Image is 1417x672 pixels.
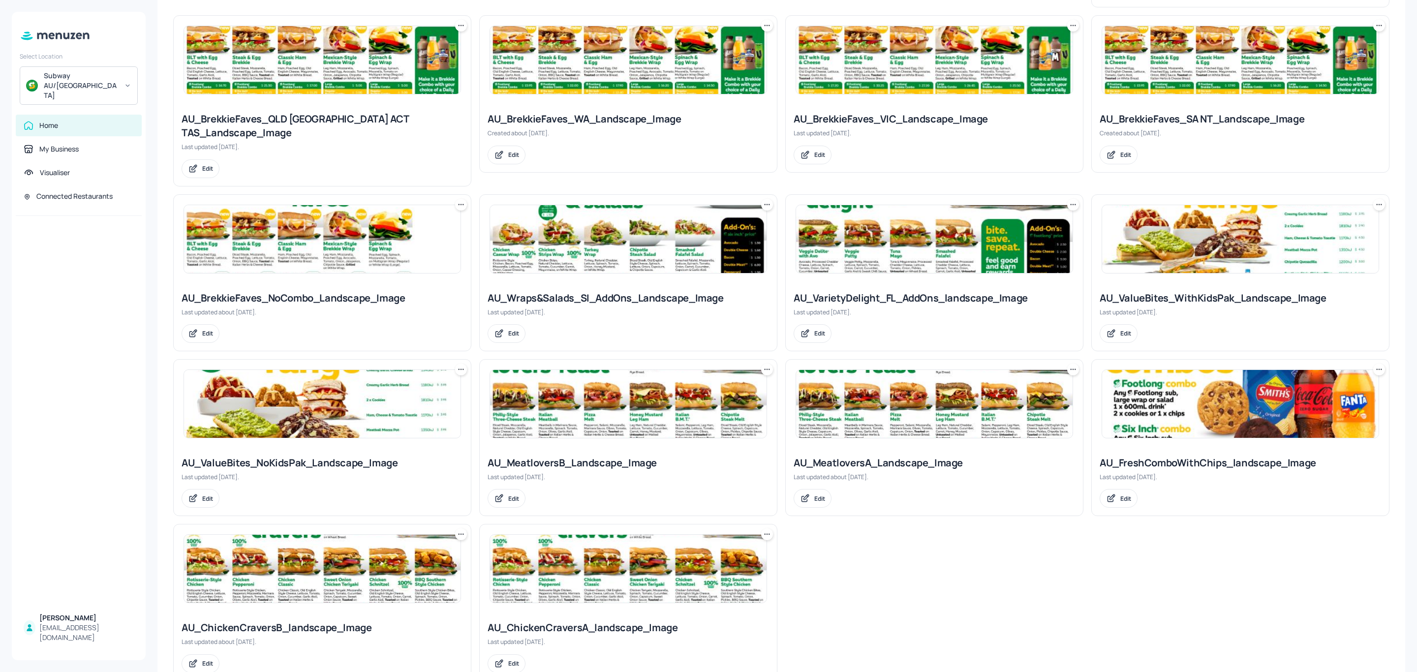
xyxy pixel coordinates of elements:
[202,659,213,668] div: Edit
[814,329,825,337] div: Edit
[488,456,769,470] div: AU_MeatloversB_Landscape_Image
[1102,370,1379,438] img: 2025-09-04-1756958838246qlubvsu8xy9.jpeg
[488,308,769,316] div: Last updated [DATE].
[1100,473,1381,481] div: Last updated [DATE].
[182,143,463,151] div: Last updated [DATE].
[1102,205,1379,273] img: 2025-09-15-17579143120245nsjophk4j3.jpeg
[182,291,463,305] div: AU_BrekkieFaves_NoCombo_Landscape_Image
[182,112,463,140] div: AU_BrekkieFaves_QLD [GEOGRAPHIC_DATA] ACT TAS_Landscape_Image
[1102,26,1379,94] img: 2025-08-13-17550515790531wlu5d8p5b8.jpeg
[202,164,213,173] div: Edit
[794,112,1075,126] div: AU_BrekkieFaves_VIC_Landscape_Image
[1100,129,1381,137] div: Created about [DATE].
[184,205,461,273] img: 2025-08-15-17552292449181q1jp8lk993.jpeg
[794,473,1075,481] div: Last updated about [DATE].
[490,370,767,438] img: 2025-07-23-175324237409516zqxu63qyy.jpeg
[1100,112,1381,126] div: AU_BrekkieFaves_SA NT_Landscape_Image
[184,26,461,94] img: 2025-09-23-17585881227655r1ryemfngv.jpeg
[508,151,519,159] div: Edit
[508,659,519,668] div: Edit
[794,456,1075,470] div: AU_MeatloversA_Landscape_Image
[796,205,1073,273] img: 2025-09-09-1757392797844w8mi0xg7xq.jpeg
[184,370,461,438] img: 2025-07-18-1752804023273ml7j25a84p.jpeg
[39,144,79,154] div: My Business
[814,151,825,159] div: Edit
[490,26,767,94] img: 2025-08-13-17550515790531wlu5d8p5b8.jpeg
[488,473,769,481] div: Last updated [DATE].
[814,494,825,503] div: Edit
[794,129,1075,137] div: Last updated [DATE].
[508,329,519,337] div: Edit
[1100,308,1381,316] div: Last updated [DATE].
[202,494,213,503] div: Edit
[39,121,58,130] div: Home
[1120,329,1131,337] div: Edit
[796,370,1073,438] img: 2025-08-14-1755131139218ru650ej5khk.jpeg
[36,191,113,201] div: Connected Restaurants
[182,473,463,481] div: Last updated [DATE].
[182,456,463,470] div: AU_ValueBites_NoKidsPak_Landscape_Image
[202,329,213,337] div: Edit
[1120,494,1131,503] div: Edit
[1120,151,1131,159] div: Edit
[44,71,118,100] div: Subway AU/[GEOGRAPHIC_DATA]
[182,308,463,316] div: Last updated about [DATE].
[182,638,463,646] div: Last updated about [DATE].
[1100,291,1381,305] div: AU_ValueBites_WithKidsPak_Landscape_Image
[488,291,769,305] div: AU_Wraps&Salads_SI_AddOns_Landscape_Image
[1100,456,1381,470] div: AU_FreshComboWithChips_landscape_Image
[508,494,519,503] div: Edit
[488,129,769,137] div: Created about [DATE].
[490,535,767,603] img: 2025-08-29-1756428191660lw6rmhwjpb.jpeg
[488,621,769,635] div: AU_ChickenCraversA_landscape_Image
[488,112,769,126] div: AU_BrekkieFaves_WA_Landscape_Image
[794,308,1075,316] div: Last updated [DATE].
[796,26,1073,94] img: 2025-08-27-175625429720232v8ygvb21l.jpeg
[40,168,70,178] div: Visualiser
[794,291,1075,305] div: AU_VarietyDelight_FL_AddOns_landscape_Image
[39,613,134,623] div: [PERSON_NAME]
[182,621,463,635] div: AU_ChickenCraversB_landscape_Image
[488,638,769,646] div: Last updated [DATE].
[39,623,134,642] div: [EMAIL_ADDRESS][DOMAIN_NAME]
[20,52,138,61] div: Select Location
[490,205,767,273] img: 2025-09-08-1757375224055p66rmgxscdi.jpeg
[184,535,461,603] img: 2025-08-12-1754968770026z5b94w7noi8.jpeg
[26,80,38,92] img: avatar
